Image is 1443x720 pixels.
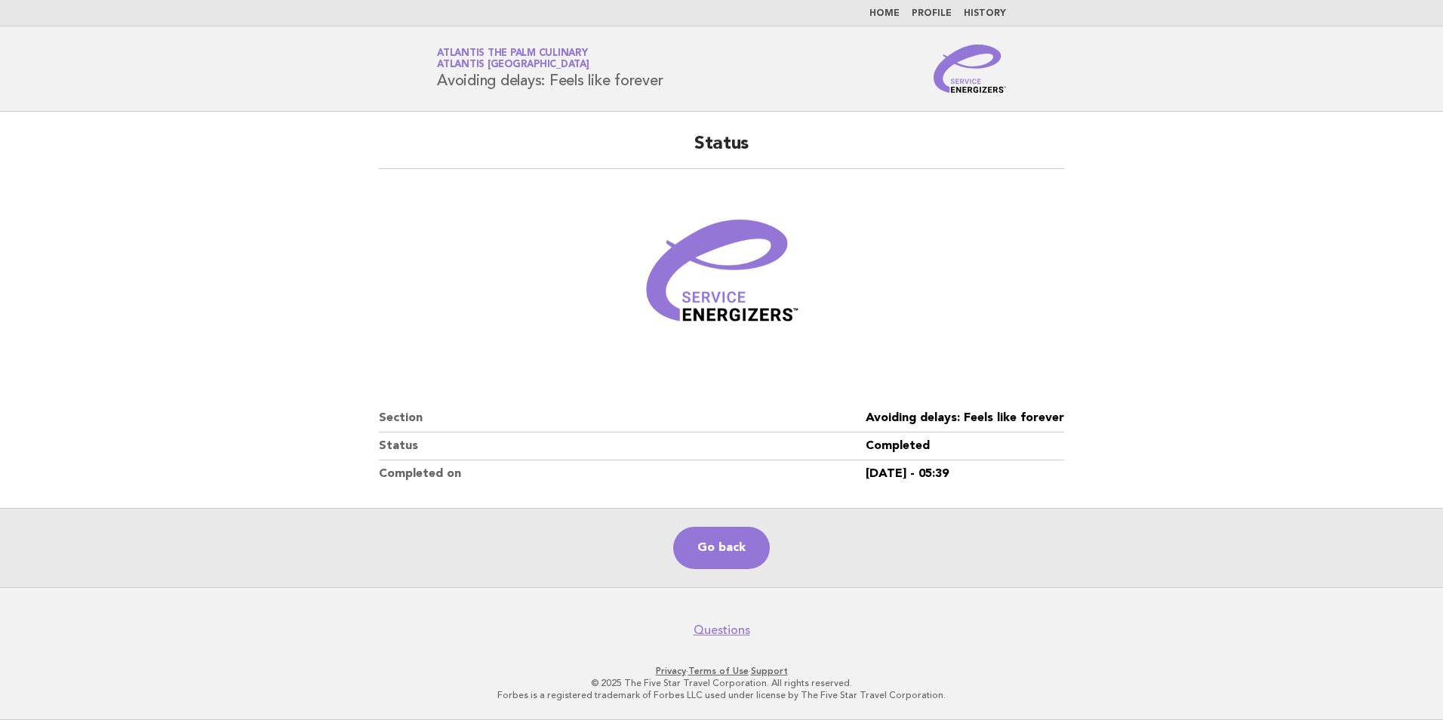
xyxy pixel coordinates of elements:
a: History [964,9,1006,18]
dd: [DATE] - 05:39 [866,460,1064,488]
a: Atlantis The Palm CulinaryAtlantis [GEOGRAPHIC_DATA] [437,48,589,69]
a: Terms of Use [688,666,749,676]
a: Questions [694,623,750,638]
p: Forbes is a registered trademark of Forbes LLC used under license by The Five Star Travel Corpora... [260,689,1183,701]
p: · · [260,665,1183,677]
img: Verified [631,187,812,368]
h1: Avoiding delays: Feels like forever [437,49,663,88]
a: Go back [673,527,770,569]
a: Profile [912,9,952,18]
dt: Section [379,405,866,432]
h2: Status [379,132,1064,169]
a: Support [751,666,788,676]
dd: Avoiding delays: Feels like forever [866,405,1064,432]
a: Home [869,9,900,18]
a: Privacy [656,666,686,676]
dt: Completed on [379,460,866,488]
dt: Status [379,432,866,460]
img: Service Energizers [934,45,1006,93]
dd: Completed [866,432,1064,460]
span: Atlantis [GEOGRAPHIC_DATA] [437,60,589,70]
p: © 2025 The Five Star Travel Corporation. All rights reserved. [260,677,1183,689]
